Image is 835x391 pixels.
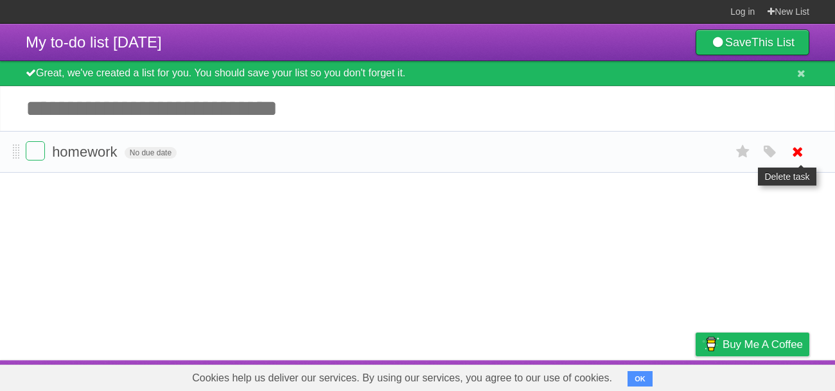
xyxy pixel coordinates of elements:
[679,363,712,388] a: Privacy
[752,36,795,49] b: This List
[723,333,803,356] span: Buy me a coffee
[26,141,45,161] label: Done
[696,333,809,356] a: Buy me a coffee
[696,30,809,55] a: SaveThis List
[628,371,653,387] button: OK
[731,141,755,162] label: Star task
[728,363,809,388] a: Suggest a feature
[635,363,664,388] a: Terms
[179,365,625,391] span: Cookies help us deliver our services. By using our services, you agree to our use of cookies.
[125,147,177,159] span: No due date
[702,333,719,355] img: Buy me a coffee
[567,363,619,388] a: Developers
[525,363,552,388] a: About
[52,144,120,160] span: homework
[26,33,162,51] span: My to-do list [DATE]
